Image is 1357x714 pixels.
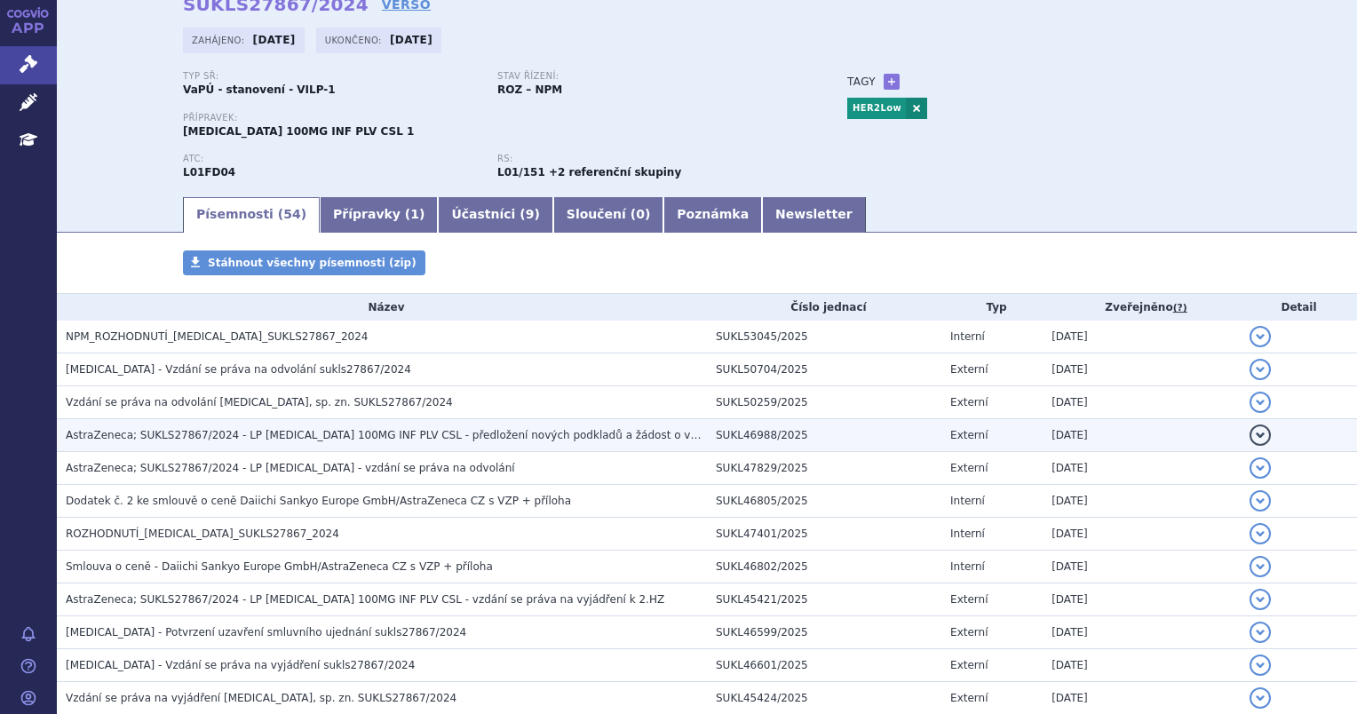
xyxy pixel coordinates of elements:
td: SUKL45421/2025 [707,583,941,616]
td: [DATE] [1043,386,1241,419]
th: Název [57,294,707,321]
a: Stáhnout všechny písemnosti (zip) [183,250,425,275]
button: detail [1250,424,1271,446]
button: detail [1250,687,1271,709]
a: Poznámka [663,197,762,233]
a: + [884,74,900,90]
td: SUKL46805/2025 [707,485,941,518]
span: Ukončeno: [325,33,385,47]
button: detail [1250,556,1271,577]
strong: trastuzumab deruxtekan [497,166,545,178]
strong: TRASTUZUMAB DERUXTEKAN [183,166,235,178]
strong: ROZ – NPM [497,83,562,96]
a: Newsletter [762,197,866,233]
span: Interní [950,330,985,343]
td: SUKL47829/2025 [707,452,941,485]
td: [DATE] [1043,616,1241,649]
button: detail [1250,392,1271,413]
strong: VaPÚ - stanovení - VILP-1 [183,83,336,96]
a: Sloučení (0) [553,197,663,233]
th: Zveřejněno [1043,294,1241,321]
span: AstraZeneca; SUKLS27867/2024 - LP ENHERTU 100MG INF PLV CSL - předložení nových podkladů a žádost... [66,429,783,441]
p: Typ SŘ: [183,71,480,82]
span: Smlouva o ceně - Daiichi Sankyo Europe GmbH/AstraZeneca CZ s VZP + příloha [66,560,493,573]
th: Detail [1241,294,1357,321]
a: Přípravky (1) [320,197,438,233]
a: Účastníci (9) [438,197,552,233]
span: 0 [636,207,645,221]
span: Externí [950,692,988,704]
button: detail [1250,654,1271,676]
button: detail [1250,589,1271,610]
td: SUKL47401/2025 [707,518,941,551]
button: detail [1250,490,1271,512]
button: detail [1250,359,1271,380]
span: Externí [950,363,988,376]
td: SUKL53045/2025 [707,321,941,353]
td: SUKL46802/2025 [707,551,941,583]
td: [DATE] [1043,649,1241,682]
span: Zahájeno: [192,33,248,47]
span: ENHERTU - Potvrzení uzavření smluvního ujednání sukls27867/2024 [66,626,466,639]
span: Externí [950,659,988,671]
button: detail [1250,326,1271,347]
td: SUKL50259/2025 [707,386,941,419]
button: detail [1250,622,1271,643]
span: 1 [410,207,419,221]
span: Dodatek č. 2 ke smlouvě o ceně Daiichi Sankyo Europe GmbH/AstraZeneca CZ s VZP + příloha [66,495,571,507]
button: detail [1250,457,1271,479]
span: NPM_ROZHODNUTÍ_ENHERTU_SUKLS27867_2024 [66,330,368,343]
span: Interní [950,560,985,573]
span: Externí [950,593,988,606]
span: Vzdání se práva na vyjádření ENHERTU, sp. zn. SUKLS27867/2024 [66,692,456,704]
span: Vzdání se práva na odvolání ENHERTU, sp. zn. SUKLS27867/2024 [66,396,453,409]
td: SUKL46988/2025 [707,419,941,452]
a: Písemnosti (54) [183,197,320,233]
td: SUKL50704/2025 [707,353,941,386]
td: [DATE] [1043,583,1241,616]
span: Externí [950,429,988,441]
span: [MEDICAL_DATA] 100MG INF PLV CSL 1 [183,125,414,138]
span: ENHERTU - Vzdání se práva na odvolání sukls27867/2024 [66,363,411,376]
strong: +2 referenční skupiny [549,166,681,178]
span: AstraZeneca; SUKLS27867/2024 - LP ENHERTU 100MG INF PLV CSL - vzdání se práva na vyjádření k 2.HZ [66,593,664,606]
span: AstraZeneca; SUKLS27867/2024 - LP ENHERTU - vzdání se práva na odvolání [66,462,515,474]
span: Externí [950,626,988,639]
td: [DATE] [1043,321,1241,353]
span: Externí [950,396,988,409]
a: HER2Low [847,98,906,119]
h3: Tagy [847,71,876,92]
td: [DATE] [1043,452,1241,485]
th: Typ [941,294,1043,321]
p: ATC: [183,154,480,164]
abbr: (?) [1173,302,1187,314]
td: [DATE] [1043,518,1241,551]
span: Stáhnout všechny písemnosti (zip) [208,257,417,269]
p: Přípravek: [183,113,812,123]
td: SUKL46599/2025 [707,616,941,649]
th: Číslo jednací [707,294,941,321]
button: detail [1250,523,1271,544]
span: Interní [950,495,985,507]
span: 54 [283,207,300,221]
td: [DATE] [1043,551,1241,583]
p: RS: [497,154,794,164]
strong: [DATE] [253,34,296,46]
p: Stav řízení: [497,71,794,82]
span: Interní [950,528,985,540]
span: Externí [950,462,988,474]
td: [DATE] [1043,485,1241,518]
strong: [DATE] [390,34,432,46]
td: [DATE] [1043,419,1241,452]
td: [DATE] [1043,353,1241,386]
span: ENHERTU - Vzdání se práva na vyjádření sukls27867/2024 [66,659,415,671]
span: 9 [526,207,535,221]
span: ROZHODNUTÍ_ENHERTU_SUKLS27867_2024 [66,528,339,540]
td: SUKL46601/2025 [707,649,941,682]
